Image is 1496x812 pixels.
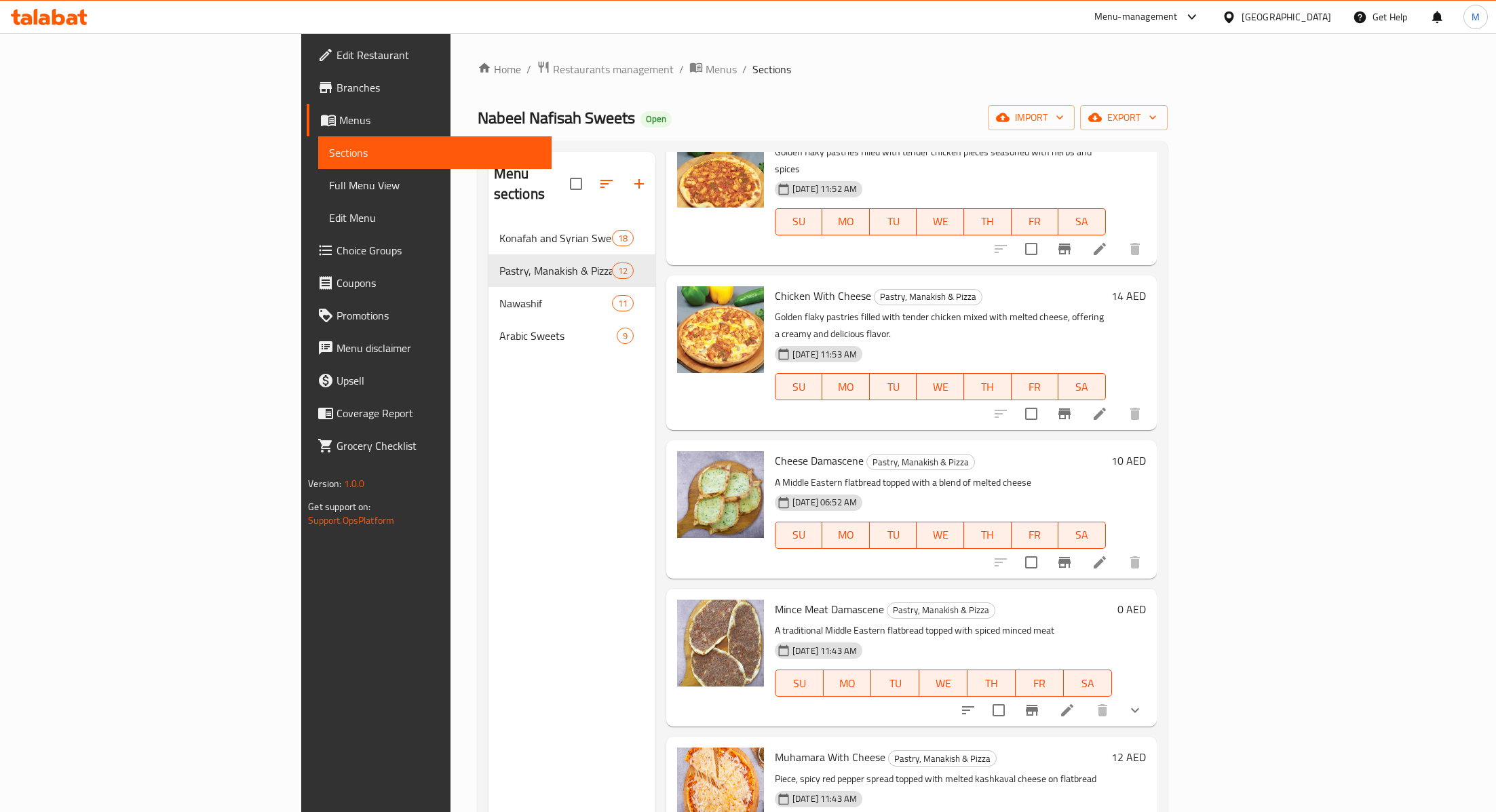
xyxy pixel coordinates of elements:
[1092,554,1108,571] a: Edit menu item
[337,438,540,454] span: Grocery Checklist
[307,397,551,429] a: Coverage Report
[689,60,737,78] a: Menus
[613,265,633,277] span: 12
[922,212,959,231] span: WE
[1472,9,1480,24] span: M
[1064,377,1100,397] span: SA
[1111,748,1146,767] h6: 12 AED
[307,71,551,104] a: Branches
[874,289,982,305] div: Pastry, Manakish & Pizza
[308,475,341,492] span: Version:
[917,522,964,549] button: WE
[478,60,1168,78] nav: breadcrumb
[562,170,590,198] span: Select all sections
[1092,406,1108,422] a: Edit menu item
[337,242,540,258] span: Choice Groups
[775,208,822,235] button: SU
[499,230,612,246] div: Konafah and Syrian Sweets
[1021,674,1058,693] span: FR
[1119,233,1151,265] button: delete
[488,222,655,254] div: Konafah and Syrian Sweets18
[488,287,655,320] div: Nawashif11
[337,79,540,96] span: Branches
[499,328,617,344] div: Arabic Sweets
[922,377,959,397] span: WE
[889,751,996,767] span: Pastry, Manakish & Pizza
[1017,400,1046,428] span: Select to update
[870,208,917,235] button: TU
[787,792,862,805] span: [DATE] 11:43 AM
[917,373,964,400] button: WE
[1064,212,1100,231] span: SA
[888,750,997,767] div: Pastry, Manakish & Pizza
[781,525,817,545] span: SU
[1119,694,1151,727] button: show more
[706,61,737,77] span: Menus
[970,212,1006,231] span: TH
[1119,546,1151,579] button: delete
[964,208,1012,235] button: TH
[787,182,862,195] span: [DATE] 11:52 AM
[1048,233,1081,265] button: Branch-specific-item
[307,299,551,332] a: Promotions
[967,670,1016,697] button: TH
[308,498,370,516] span: Get support on:
[1111,286,1146,305] h6: 14 AED
[337,340,540,356] span: Menu disclaimer
[752,61,791,77] span: Sections
[875,525,912,545] span: TU
[329,177,540,193] span: Full Menu View
[679,61,684,77] li: /
[613,232,633,245] span: 18
[1017,548,1046,577] span: Select to update
[775,747,885,767] span: Muhamara With Cheese
[775,599,884,619] span: Mince Meat Damascene
[1058,373,1106,400] button: SA
[775,522,822,549] button: SU
[775,373,822,400] button: SU
[875,212,912,231] span: TU
[822,373,870,400] button: MO
[1080,105,1168,130] button: export
[318,136,551,169] a: Sections
[828,212,864,231] span: MO
[822,522,870,549] button: MO
[973,674,1010,693] span: TH
[970,377,1006,397] span: TH
[612,263,634,279] div: items
[742,61,747,77] li: /
[1086,694,1119,727] button: delete
[617,330,633,343] span: 9
[829,674,866,693] span: MO
[499,295,612,311] span: Nawashif
[307,429,551,462] a: Grocery Checklist
[999,109,1064,126] span: import
[787,644,862,657] span: [DATE] 11:43 AM
[337,372,540,389] span: Upsell
[867,455,974,470] span: Pastry, Manakish & Pizza
[917,208,964,235] button: WE
[499,263,612,279] div: Pastry, Manakish & Pizza
[875,289,982,305] span: Pastry, Manakish & Pizza
[307,267,551,299] a: Coupons
[337,47,540,63] span: Edit Restaurant
[1012,208,1059,235] button: FR
[337,275,540,291] span: Coupons
[775,286,871,306] span: Chicken With Cheese
[617,328,634,344] div: items
[984,696,1013,724] span: Select to update
[677,451,764,538] img: Cheese Damascene
[1012,373,1059,400] button: FR
[775,450,864,471] span: Cheese Damascene
[919,670,967,697] button: WE
[970,525,1006,545] span: TH
[1242,9,1331,24] div: [GEOGRAPHIC_DATA]
[1016,670,1064,697] button: FR
[775,622,1112,639] p: A traditional Middle Eastern flatbread topped with spiced minced meat
[1117,600,1146,619] h6: 0 AED
[775,144,1106,178] p: Golden flaky pastries filled with tender chicken pieces seasoned with herbs and spices
[329,144,540,161] span: Sections
[1094,9,1178,25] div: Menu-management
[677,600,764,687] img: Mince Meat Damascene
